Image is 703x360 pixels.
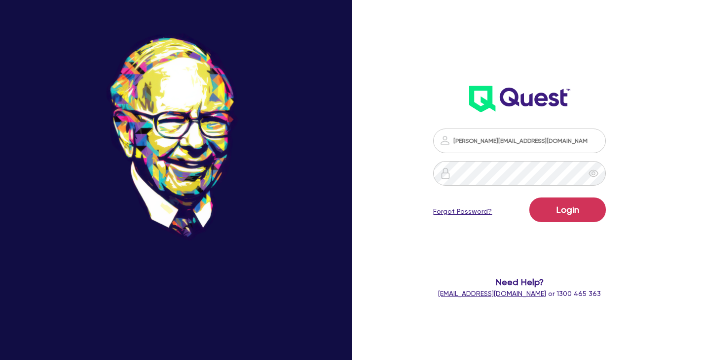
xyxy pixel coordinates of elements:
span: Need Help? [430,275,610,289]
a: [EMAIL_ADDRESS][DOMAIN_NAME] [438,290,546,297]
img: icon-password [439,134,451,146]
button: Login [529,197,606,222]
a: Forgot Password? [433,206,492,217]
img: icon-password [440,167,451,179]
span: eye [589,168,598,178]
span: or 1300 465 363 [438,290,601,297]
input: Email address [433,129,606,153]
img: wH2k97JdezQIQAAAABJRU5ErkJggg== [469,86,570,112]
